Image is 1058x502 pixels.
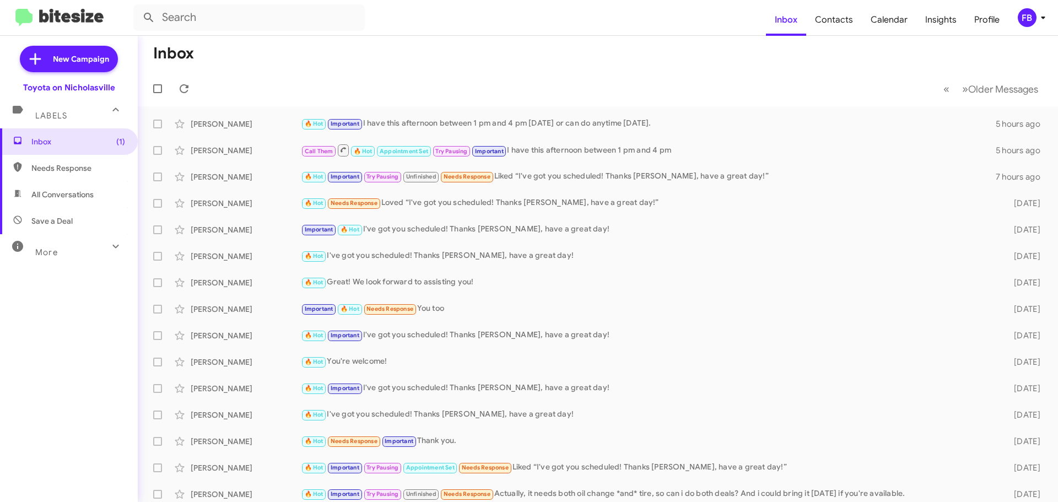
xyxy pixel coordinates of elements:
span: Older Messages [968,83,1038,95]
span: « [943,82,949,96]
div: [DATE] [996,489,1049,500]
span: » [962,82,968,96]
div: [PERSON_NAME] [191,383,301,394]
div: [DATE] [996,304,1049,315]
span: Save a Deal [31,215,73,226]
div: [PERSON_NAME] [191,489,301,500]
div: I've got you scheduled! Thanks [PERSON_NAME], have a great day! [301,382,996,395]
div: [PERSON_NAME] [191,330,301,341]
span: Calendar [862,4,916,36]
span: 🔥 Hot [305,120,323,127]
div: [PERSON_NAME] [191,145,301,156]
nav: Page navigation example [937,78,1045,100]
div: [PERSON_NAME] [191,436,301,447]
div: [PERSON_NAME] [191,277,301,288]
span: Important [331,332,359,339]
span: Try Pausing [435,148,467,155]
h1: Inbox [153,45,194,62]
div: [PERSON_NAME] [191,118,301,129]
span: Needs Response [331,199,377,207]
span: 🔥 Hot [305,385,323,392]
span: Labels [35,111,67,121]
span: Try Pausing [366,173,398,180]
div: 5 hours ago [996,118,1049,129]
div: [DATE] [996,409,1049,420]
div: I've got you scheduled! Thanks [PERSON_NAME], have a great day! [301,250,996,262]
span: Important [385,438,413,445]
a: New Campaign [20,46,118,72]
div: [DATE] [996,462,1049,473]
input: Search [133,4,365,31]
span: Call Them [305,148,333,155]
a: Contacts [806,4,862,36]
div: You're welcome! [301,355,996,368]
span: 🔥 Hot [305,279,323,286]
span: Important [305,305,333,312]
div: [DATE] [996,251,1049,262]
span: 🔥 Hot [305,490,323,498]
div: I've got you scheduled! Thanks [PERSON_NAME], have a great day! [301,408,996,421]
span: 🔥 Hot [341,226,359,233]
span: Inbox [31,136,125,147]
span: 🔥 Hot [305,199,323,207]
span: Needs Response [31,163,125,174]
div: [PERSON_NAME] [191,224,301,235]
span: 🔥 Hot [305,438,323,445]
a: Inbox [766,4,806,36]
div: [PERSON_NAME] [191,198,301,209]
span: 🔥 Hot [354,148,373,155]
div: [DATE] [996,383,1049,394]
span: 🔥 Hot [305,464,323,471]
div: I have this afternoon between 1 pm and 4 pm [301,143,996,157]
div: [PERSON_NAME] [191,251,301,262]
div: [DATE] [996,357,1049,368]
span: Needs Response [366,305,413,312]
a: Insights [916,4,965,36]
span: Important [331,120,359,127]
div: FB [1018,8,1037,27]
div: Liked “I've got you scheduled! Thanks [PERSON_NAME], have a great day!” [301,461,996,474]
a: Profile [965,4,1008,36]
span: Needs Response [444,173,490,180]
span: Try Pausing [366,464,398,471]
span: (1) [116,136,125,147]
div: I have this afternoon between 1 pm and 4 pm [DATE] or can do anytime [DATE]. [301,117,996,130]
span: 🔥 Hot [305,411,323,418]
div: [DATE] [996,436,1049,447]
div: You too [301,303,996,315]
span: Important [331,385,359,392]
div: I've got you scheduled! Thanks [PERSON_NAME], have a great day! [301,223,996,236]
span: More [35,247,58,257]
span: 🔥 Hot [305,252,323,260]
div: [DATE] [996,224,1049,235]
div: [PERSON_NAME] [191,462,301,473]
button: FB [1008,8,1046,27]
span: Needs Response [331,438,377,445]
span: 🔥 Hot [305,173,323,180]
span: Important [331,173,359,180]
div: Great! We look forward to assisting you! [301,276,996,289]
div: I've got you scheduled! Thanks [PERSON_NAME], have a great day! [301,329,996,342]
div: Toyota on Nicholasville [23,82,115,93]
button: Next [956,78,1045,100]
span: New Campaign [53,53,109,64]
span: Unfinished [406,490,436,498]
div: [DATE] [996,277,1049,288]
span: Needs Response [462,464,509,471]
span: 🔥 Hot [341,305,359,312]
span: Important [475,148,504,155]
span: Important [331,490,359,498]
div: [PERSON_NAME] [191,409,301,420]
span: Needs Response [444,490,490,498]
div: 7 hours ago [996,171,1049,182]
span: Important [331,464,359,471]
div: [DATE] [996,198,1049,209]
div: Loved “I've got you scheduled! Thanks [PERSON_NAME], have a great day!” [301,197,996,209]
span: Appointment Set [380,148,428,155]
span: Appointment Set [406,464,455,471]
div: [PERSON_NAME] [191,357,301,368]
span: 🔥 Hot [305,358,323,365]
